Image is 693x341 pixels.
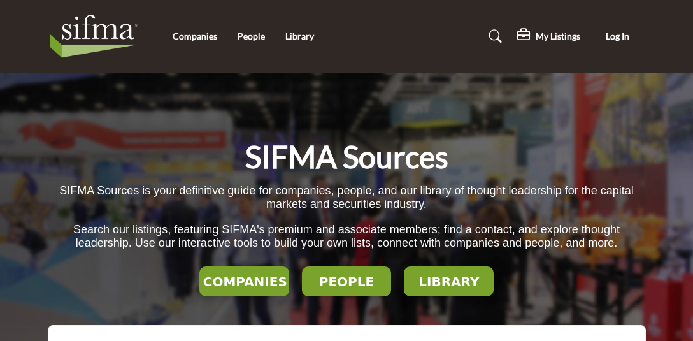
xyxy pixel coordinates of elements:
[285,31,314,41] a: Library
[306,274,388,289] h2: PEOPLE
[476,26,510,47] a: Search
[238,31,265,41] a: People
[606,31,629,41] span: Log In
[590,25,646,48] button: Log In
[536,31,580,42] h5: My Listings
[199,266,289,296] button: COMPANIES
[73,223,620,249] span: Search our listings, featuring SIFMA's premium and associate members; find a contact, and explore...
[203,274,285,289] h2: COMPANIES
[173,31,217,41] a: Companies
[245,137,448,177] h1: SIFMA Sources
[302,266,392,296] button: PEOPLE
[59,184,634,210] span: SIFMA Sources is your definitive guide for companies, people, and our library of thought leadersh...
[404,266,494,296] button: LIBRARY
[517,29,580,44] div: My Listings
[48,11,146,62] img: Site Logo
[408,274,490,289] h2: LIBRARY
